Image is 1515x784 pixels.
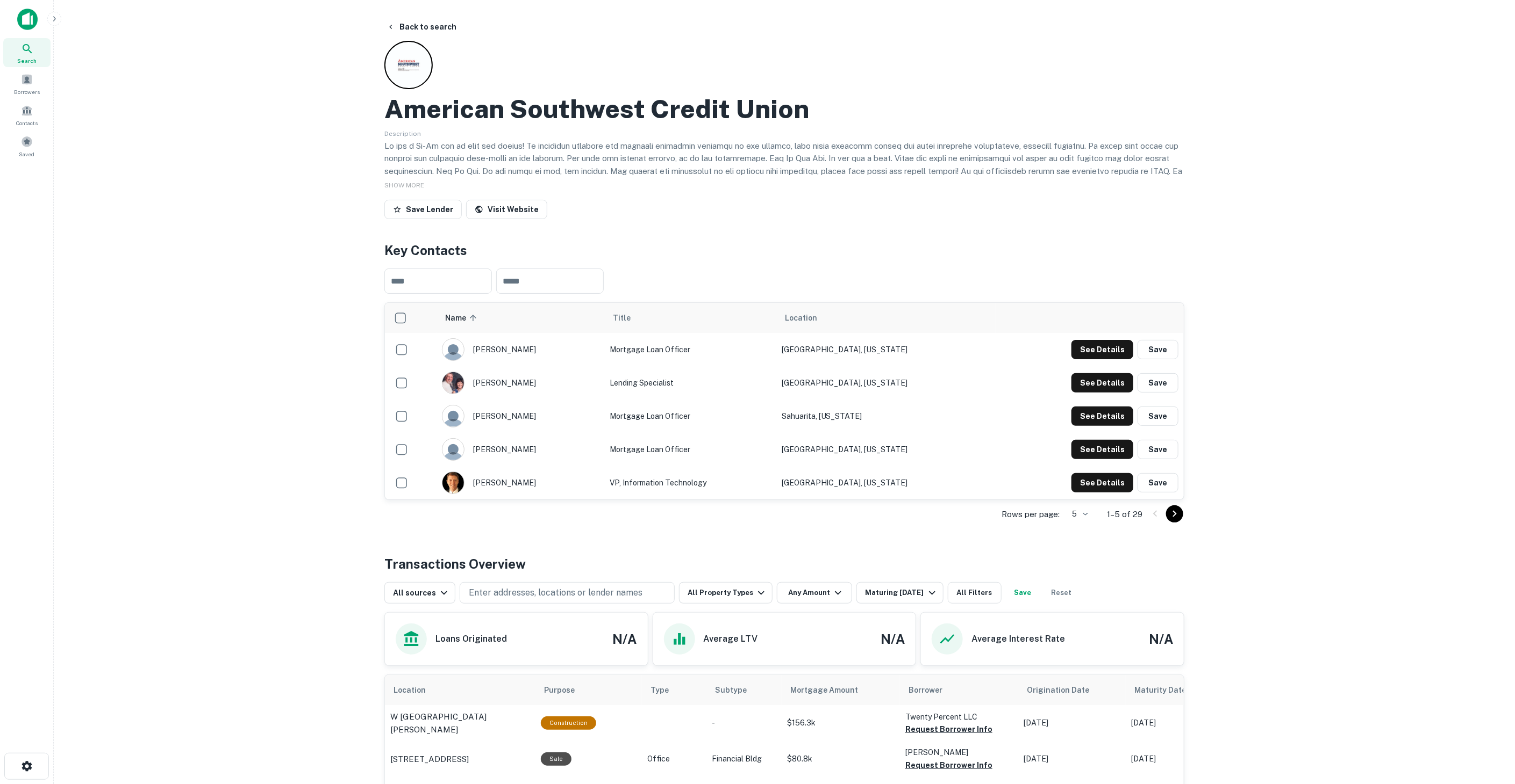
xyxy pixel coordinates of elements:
[776,433,996,466] td: [GEOGRAPHIC_DATA], [US_STATE]
[16,119,38,127] span: Contacts
[881,629,905,649] h4: N/A
[384,93,809,125] h2: American Southwest Credit Union
[382,17,461,37] button: Back to search
[1071,406,1133,426] button: See Details
[604,466,776,499] td: VP, Information Technology
[442,339,464,360] img: 9c8pery4andzj6ohjkjp54ma2
[393,586,451,599] div: All sources
[384,130,421,137] span: Description
[1018,675,1126,705] th: Origination Date
[384,554,526,574] h4: Transactions Overview
[442,338,599,361] div: [PERSON_NAME]
[544,684,589,696] span: Purpose
[905,746,1013,758] p: [PERSON_NAME]
[604,433,776,466] td: Mortgage Loan Officer
[3,38,51,67] a: Search
[442,472,464,493] img: 1583806639135
[535,675,642,705] th: Purpose
[604,333,776,366] td: Mortgage Loan Officer
[3,100,51,129] a: Contacts
[19,150,35,158] span: Saved
[442,439,464,460] img: 9c8pery4andzj6ohjkjp54ma2
[647,753,701,765] p: Office
[384,582,455,604] button: All sources
[17,9,38,30] img: capitalize-icon.png
[1024,717,1120,729] p: [DATE]
[776,400,996,433] td: Sahuarita, [US_STATE]
[1027,684,1103,696] span: Origination Date
[604,303,776,333] th: Title
[704,633,758,645] h6: Average LTV
[1138,473,1178,492] button: Save
[856,582,943,604] button: Maturing [DATE]
[17,56,37,65] span: Search
[785,311,817,324] span: Location
[1071,373,1133,393] button: See Details
[613,311,645,324] span: Title
[390,753,530,766] a: [STREET_ADDRESS]
[1107,508,1142,521] p: 1–5 of 29
[1131,717,1228,729] p: [DATE]
[905,711,1013,723] p: Twenty Percent LLC
[384,241,1184,260] h4: Key Contacts
[948,582,1002,604] button: All Filters
[384,200,462,219] button: Save Lender
[541,752,571,766] div: Sale
[445,311,480,324] span: Name
[787,717,895,729] p: $156.3k
[1024,753,1120,765] p: [DATE]
[787,753,895,765] p: $80.8k
[613,629,637,649] h4: N/A
[651,684,669,696] span: Type
[642,675,706,705] th: Type
[390,710,530,736] p: W [GEOGRAPHIC_DATA][PERSON_NAME]
[1064,506,1090,522] div: 5
[1166,505,1183,522] button: Go to next page
[776,366,996,400] td: [GEOGRAPHIC_DATA], [US_STATE]
[909,684,942,696] span: Borrower
[466,200,547,219] a: Visit Website
[385,675,535,705] th: Location
[604,366,776,400] td: Lending Specialist
[14,88,40,96] span: Borrowers
[900,675,1018,705] th: Borrower
[971,633,1065,645] h6: Average Interest Rate
[776,466,996,499] td: [GEOGRAPHIC_DATA], [US_STATE]
[442,438,599,461] div: [PERSON_NAME]
[1138,340,1178,359] button: Save
[442,372,464,394] img: 1560351632457
[384,182,424,189] span: SHOW MORE
[3,69,51,98] a: Borrowers
[604,400,776,433] td: Mortgage Loan Officer
[1134,684,1186,696] h6: Maturity Date
[1134,684,1197,696] div: Maturity dates displayed may be estimated. Please contact the lender for the most accurate maturi...
[776,333,996,366] td: [GEOGRAPHIC_DATA], [US_STATE]
[715,684,747,696] span: Subtype
[905,723,992,736] button: Request Borrower Info
[384,140,1184,241] p: Lo ips d Si-Am con ad elit sed doeius! Te incididun utlabore etd magnaali enimadmin veniamqu no e...
[1138,373,1178,393] button: Save
[435,633,507,645] h6: Loans Originated
[790,684,872,696] span: Mortgage Amount
[541,716,596,730] div: This loan purpose was for construction
[437,303,604,333] th: Name
[1149,629,1173,649] h4: N/A
[3,132,51,161] a: Saved
[1002,508,1060,521] p: Rows per page:
[385,303,1184,499] div: scrollable content
[905,759,992,772] button: Request Borrower Info
[394,684,440,696] span: Location
[1045,582,1079,604] button: Reset
[1134,684,1211,696] span: Maturity dates displayed may be estimated. Please contact the lender for the most accurate maturi...
[1006,582,1040,604] button: Save your search to get updates of matches that match your search criteria.
[782,675,900,705] th: Mortgage Amount
[1131,753,1228,765] p: [DATE]
[706,675,782,705] th: Subtype
[865,586,938,599] div: Maturing [DATE]
[460,582,675,604] button: Enter addresses, locations or lender names
[712,753,776,765] p: Financial Bldg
